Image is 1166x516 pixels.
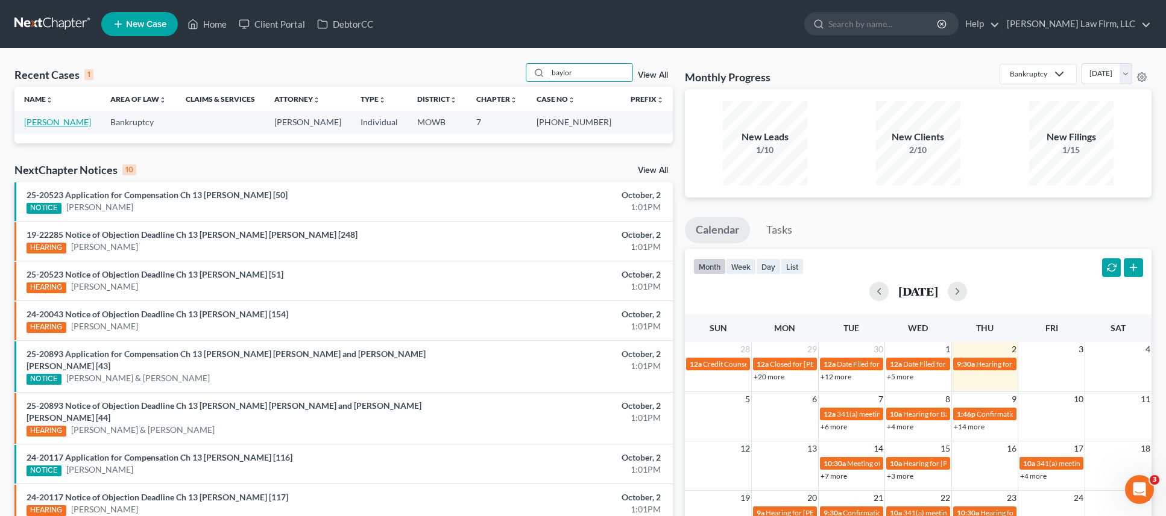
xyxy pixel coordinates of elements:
div: 1:01PM [458,241,661,253]
a: Tasks [755,217,803,243]
span: Meeting of Creditors for [PERSON_NAME] [847,459,981,468]
a: 25-20523 Application for Compensation Ch 13 [PERSON_NAME] [50] [27,190,288,200]
span: 29 [806,342,818,356]
div: 2/10 [876,144,960,156]
span: 12 [739,441,751,456]
div: Recent Cases [14,67,93,82]
a: +6 more [821,422,847,431]
span: 24 [1073,491,1085,505]
div: 1:01PM [458,320,661,332]
input: Search by name... [548,64,632,81]
td: Bankruptcy [101,111,176,133]
div: New Filings [1029,130,1114,144]
span: 23 [1006,491,1018,505]
span: 7 [877,392,884,406]
div: 1/15 [1029,144,1114,156]
div: New Leads [723,130,807,144]
td: [PERSON_NAME] [265,111,351,133]
span: 10 [1073,392,1085,406]
a: +4 more [887,422,913,431]
iframe: Intercom live chat [1125,475,1154,504]
div: 1:01PM [458,464,661,476]
span: Date Filed for [PERSON_NAME] [837,359,938,368]
i: unfold_more [379,96,386,104]
span: Confirmation hearing for Apple Central KC [977,409,1111,418]
div: NextChapter Notices [14,163,136,177]
a: Area of Lawunfold_more [110,95,166,104]
div: NOTICE [27,465,61,476]
span: 10a [890,409,902,418]
span: 8 [944,392,951,406]
a: [PERSON_NAME] [71,241,138,253]
div: October, 2 [458,229,661,241]
button: list [781,258,804,275]
a: View All [638,166,668,175]
button: day [756,258,781,275]
span: 13 [806,441,818,456]
button: week [726,258,756,275]
span: 1 [944,342,951,356]
span: 10a [890,459,902,468]
span: 12a [757,359,769,368]
span: 9:30a [957,359,975,368]
span: Wed [908,323,928,333]
span: 15 [939,441,951,456]
a: Chapterunfold_more [476,95,517,104]
i: unfold_more [657,96,664,104]
div: HEARING [27,426,66,437]
a: +4 more [1020,471,1047,480]
a: 25-20893 Application for Compensation Ch 13 [PERSON_NAME] [PERSON_NAME] and [PERSON_NAME] [PERSON... [27,349,426,371]
div: HEARING [27,243,66,253]
div: 1:01PM [458,412,661,424]
a: 24-20117 Application for Compensation Ch 13 [PERSON_NAME] [116] [27,452,292,462]
td: [PHONE_NUMBER] [527,111,621,133]
span: 11 [1139,392,1152,406]
a: DebtorCC [311,13,379,35]
span: 10a [1023,459,1035,468]
i: unfold_more [510,96,517,104]
span: 1:46p [957,409,975,418]
a: Nameunfold_more [24,95,53,104]
span: 16 [1006,441,1018,456]
div: October, 2 [458,452,661,464]
td: 7 [467,111,527,133]
span: 9 [1010,392,1018,406]
a: +14 more [954,422,985,431]
a: 24-20117 Notice of Objection Deadline Ch 13 [PERSON_NAME] [117] [27,492,288,502]
span: 28 [739,342,751,356]
span: Credit Counseling for [PERSON_NAME] [703,359,828,368]
a: +7 more [821,471,847,480]
a: Calendar [685,217,750,243]
a: [PERSON_NAME] [66,201,133,213]
div: HEARING [27,322,66,333]
span: Thu [976,323,994,333]
a: Help [959,13,1000,35]
span: 341(a) meeting for Bar K Holdings, LLC [1036,459,1158,468]
a: View All [638,71,668,79]
a: Home [181,13,233,35]
span: 6 [811,392,818,406]
button: month [693,258,726,275]
a: [PERSON_NAME] Law Firm, LLC [1001,13,1151,35]
span: Fri [1045,323,1058,333]
a: [PERSON_NAME] [71,281,138,293]
div: October, 2 [458,348,661,360]
span: 14 [872,441,884,456]
span: 30 [872,342,884,356]
span: 17 [1073,441,1085,456]
a: 24-20043 Notice of Objection Deadline Ch 13 [PERSON_NAME] [154] [27,309,288,319]
div: 1 [84,69,93,80]
div: NOTICE [27,203,61,214]
i: unfold_more [568,96,575,104]
a: [PERSON_NAME] & [PERSON_NAME] [66,372,210,384]
span: Hearing for [PERSON_NAME] [903,459,997,468]
span: 2 [1010,342,1018,356]
a: 25-20893 Notice of Objection Deadline Ch 13 [PERSON_NAME] [PERSON_NAME] and [PERSON_NAME] [PERSON... [27,400,421,423]
a: Client Portal [233,13,311,35]
div: 1:01PM [458,503,661,515]
div: October, 2 [458,189,661,201]
div: October, 2 [458,400,661,412]
div: October, 2 [458,491,661,503]
span: 21 [872,491,884,505]
input: Search by name... [828,13,939,35]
